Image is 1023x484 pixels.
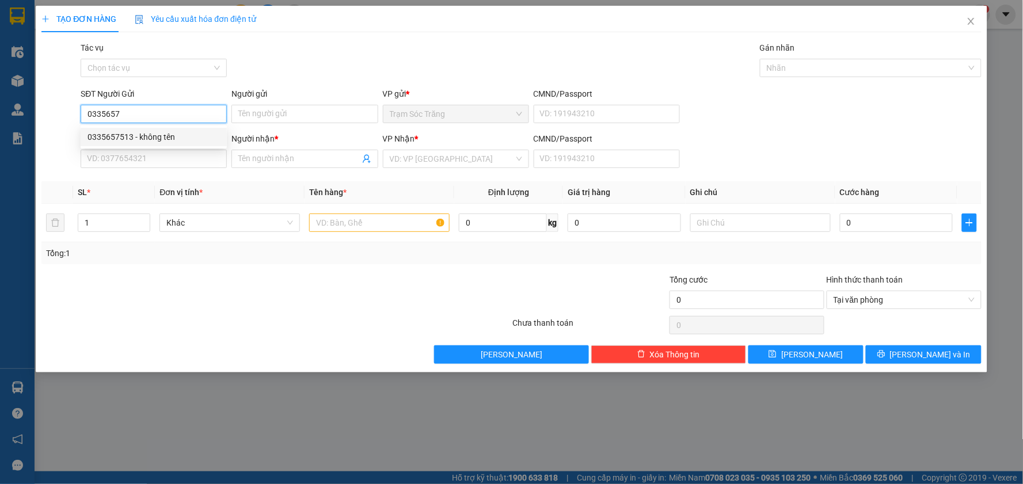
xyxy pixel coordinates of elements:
[670,275,708,284] span: Tổng cước
[481,348,542,361] span: [PERSON_NAME]
[81,43,104,52] label: Tác vụ
[81,128,227,146] div: 0335657513 - không tên
[967,17,976,26] span: close
[41,15,50,23] span: plus
[383,134,415,143] span: VP Nhận
[568,214,681,232] input: 0
[362,154,371,163] span: user-add
[568,188,610,197] span: Giá trị hàng
[748,345,864,364] button: save[PERSON_NAME]
[534,87,680,100] div: CMND/Passport
[650,348,700,361] span: Xóa Thông tin
[231,132,378,145] div: Người nhận
[866,345,982,364] button: printer[PERSON_NAME] và In
[963,218,976,227] span: plus
[159,188,203,197] span: Đơn vị tính
[840,188,880,197] span: Cước hàng
[309,188,347,197] span: Tên hàng
[591,345,746,364] button: deleteXóa Thông tin
[877,350,885,359] span: printer
[166,214,293,231] span: Khác
[135,14,256,24] span: Yêu cầu xuất hóa đơn điện tử
[383,87,529,100] div: VP gửi
[434,345,589,364] button: [PERSON_NAME]
[88,131,220,143] div: 0335657513 - không tên
[46,214,64,232] button: delete
[637,350,645,359] span: delete
[962,214,976,232] button: plus
[46,247,395,260] div: Tổng: 1
[781,348,843,361] span: [PERSON_NAME]
[231,87,378,100] div: Người gửi
[827,275,903,284] label: Hình thức thanh toán
[534,132,680,145] div: CMND/Passport
[690,214,831,232] input: Ghi Chú
[309,214,450,232] input: VD: Bàn, Ghế
[390,105,522,123] span: Trạm Sóc Trăng
[760,43,795,52] label: Gán nhãn
[511,317,668,337] div: Chưa thanh toán
[955,6,987,38] button: Close
[488,188,529,197] span: Định lượng
[78,188,87,197] span: SL
[686,181,835,204] th: Ghi chú
[135,15,144,24] img: icon
[547,214,558,232] span: kg
[890,348,971,361] span: [PERSON_NAME] và In
[81,87,227,100] div: SĐT Người Gửi
[834,291,975,308] span: Tại văn phòng
[769,350,777,359] span: save
[41,14,116,24] span: TẠO ĐƠN HÀNG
